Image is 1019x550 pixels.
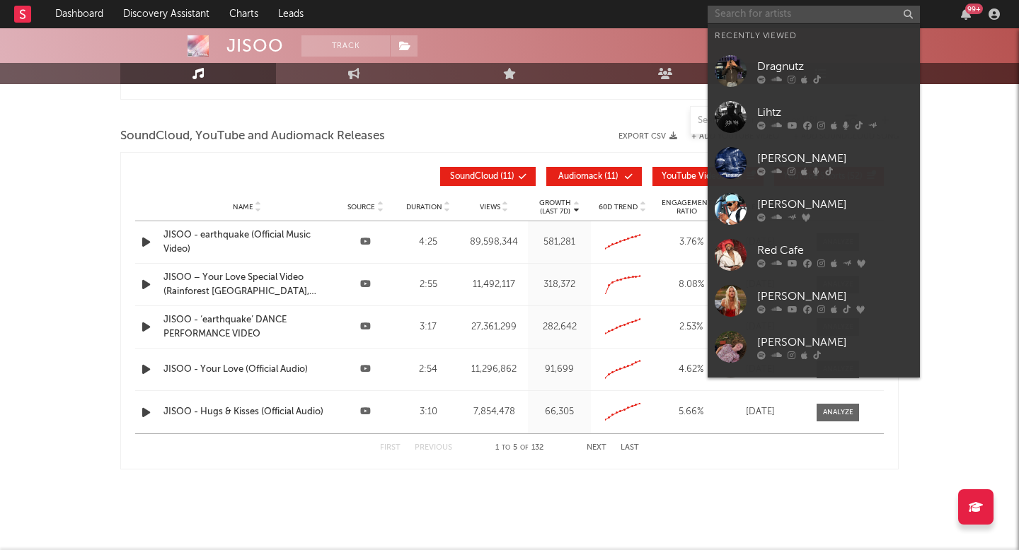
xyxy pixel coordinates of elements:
[546,167,642,186] button: Audiomack(11)
[163,405,330,419] a: JISOO - Hugs & Kisses (Official Audio)
[757,334,913,351] div: [PERSON_NAME]
[531,320,587,334] div: 282,642
[502,445,510,451] span: to
[657,363,725,377] div: 4.62 %
[708,232,920,278] a: Red Cafe
[440,167,536,186] button: SoundCloud(11)
[757,58,913,75] div: Dragnutz
[657,405,725,419] div: 5.66 %
[531,405,587,419] div: 66,305
[708,370,920,416] a: [PERSON_NAME]
[120,128,385,145] span: SoundCloud, YouTube and Audiomack Releases
[691,115,840,127] input: Search by song name or URL
[480,440,558,457] div: 1 5 132
[965,4,983,14] div: 99 +
[401,235,456,250] div: 4:25
[301,35,390,57] button: Track
[406,203,442,211] span: Duration
[464,235,525,250] div: 89,598,344
[531,363,587,377] div: 91,699
[732,405,788,419] div: [DATE]
[657,235,725,250] div: 3.76 %
[677,133,779,141] div: + Add YouTube Video
[401,405,456,419] div: 3:10
[480,203,500,211] span: Views
[708,186,920,232] a: [PERSON_NAME]
[757,196,913,213] div: [PERSON_NAME]
[450,172,498,181] span: SoundCloud
[449,172,514,181] span: ( 11 )
[757,150,913,167] div: [PERSON_NAME]
[539,207,571,216] p: (Last 7d)
[163,228,330,256] a: JISOO - earthquake (Official Music Video)
[708,278,920,324] a: [PERSON_NAME]
[618,132,677,141] button: Export CSV
[415,444,452,452] button: Previous
[708,94,920,140] a: Lihtz
[233,203,253,211] span: Name
[226,35,284,57] div: JISOO
[757,242,913,259] div: Red Cafe
[662,172,725,181] span: YouTube Videos
[662,172,742,181] span: ( 58 )
[464,320,525,334] div: 27,361,299
[961,8,971,20] button: 99+
[708,324,920,370] a: [PERSON_NAME]
[520,445,529,451] span: of
[401,320,456,334] div: 3:17
[691,133,779,141] button: + Add YouTube Video
[401,278,456,292] div: 2:55
[715,28,913,45] div: Recently Viewed
[163,271,330,298] a: JISOO – Your Love Special Video (Rainforest [GEOGRAPHIC_DATA], [GEOGRAPHIC_DATA])
[599,203,638,211] span: 60D Trend
[757,288,913,305] div: [PERSON_NAME]
[401,363,456,377] div: 2:54
[464,278,525,292] div: 11,492,117
[380,444,401,452] button: First
[652,167,764,186] button: YouTube Videos(58)
[163,313,330,341] a: JISOO - ‘earthquake’ DANCE PERFORMANCE VIDEO
[657,320,725,334] div: 2.53 %
[539,199,571,207] p: Growth
[531,278,587,292] div: 318,372
[587,444,606,452] button: Next
[558,172,602,181] span: Audiomack
[347,203,375,211] span: Source
[464,405,525,419] div: 7,854,478
[531,235,587,250] div: 581,281
[163,363,330,377] a: JISOO - Your Love (Official Audio)
[657,278,725,292] div: 8.08 %
[657,199,716,216] span: Engagement Ratio
[708,6,920,23] input: Search for artists
[757,104,913,121] div: Lihtz
[555,172,621,181] span: ( 11 )
[464,363,525,377] div: 11,296,862
[708,48,920,94] a: Dragnutz
[708,140,920,186] a: [PERSON_NAME]
[621,444,639,452] button: Last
